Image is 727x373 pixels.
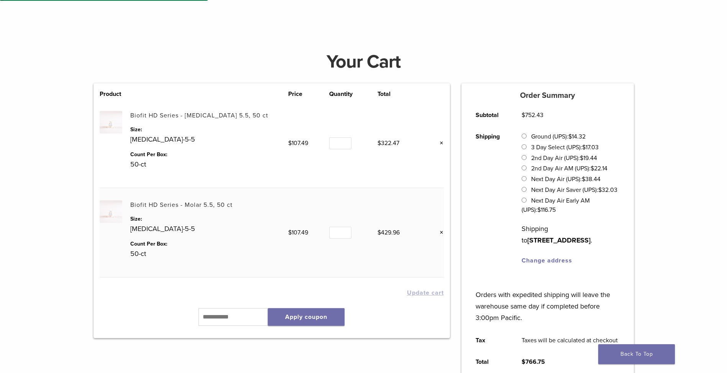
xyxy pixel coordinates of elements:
[598,344,675,364] a: Back To Top
[100,89,130,99] th: Product
[461,91,634,100] h5: Order Summary
[591,165,594,172] span: $
[130,158,288,170] p: 50-ct
[377,89,423,99] th: Total
[88,53,640,71] h1: Your Cart
[434,138,444,148] a: Remove this item
[537,206,556,214] bdi: 116.75
[522,111,543,119] bdi: 752.43
[582,144,599,151] bdi: 17.03
[531,144,599,151] label: 3 Day Select (UPS):
[467,126,513,271] th: Shipping
[467,330,513,351] th: Tax
[434,228,444,238] a: Remove this item
[130,134,288,145] p: [MEDICAL_DATA]-5-5
[522,257,572,264] a: Change address
[467,104,513,126] th: Subtotal
[531,165,607,172] label: 2nd Day Air AM (UPS):
[522,358,525,366] span: $
[130,112,268,119] a: Biofit HD Series - [MEDICAL_DATA] 5.5, 50 ct
[130,223,288,234] p: [MEDICAL_DATA]-5-5
[580,154,583,162] span: $
[598,186,602,194] span: $
[522,358,545,366] bdi: 766.75
[522,197,589,214] label: Next Day Air Early AM (UPS):
[582,144,586,151] span: $
[288,139,308,147] bdi: 107.49
[568,133,586,140] bdi: 14.32
[377,229,400,236] bdi: 429.96
[268,308,345,326] button: Apply coupon
[329,89,377,99] th: Quantity
[476,277,619,323] p: Orders with expedited shipping will leave the warehouse same day if completed before 3:00pm Pacific.
[377,139,381,147] span: $
[522,223,619,246] p: Shipping to .
[467,351,513,373] th: Total
[598,186,617,194] bdi: 32.03
[130,125,288,134] dt: Size:
[100,111,122,134] img: Biofit HD Series - Premolar 5.5, 50 ct
[407,290,444,296] button: Update cart
[130,150,288,158] dt: Count Per Box:
[130,240,288,248] dt: Count Per Box:
[130,215,288,223] dt: Size:
[513,330,627,351] td: Taxes will be calculated at checkout
[582,175,585,183] span: $
[130,248,288,259] p: 50-ct
[288,229,292,236] span: $
[288,139,292,147] span: $
[568,133,572,140] span: $
[527,236,591,244] strong: [STREET_ADDRESS]
[591,165,607,172] bdi: 22.14
[130,201,233,209] a: Biofit HD Series - Molar 5.5, 50 ct
[288,229,308,236] bdi: 107.49
[531,186,617,194] label: Next Day Air Saver (UPS):
[531,133,586,140] label: Ground (UPS):
[582,175,601,183] bdi: 38.44
[100,200,122,223] img: Biofit HD Series - Molar 5.5, 50 ct
[377,139,399,147] bdi: 322.47
[537,206,541,214] span: $
[288,89,329,99] th: Price
[522,111,525,119] span: $
[531,175,601,183] label: Next Day Air (UPS):
[580,154,597,162] bdi: 19.44
[531,154,597,162] label: 2nd Day Air (UPS):
[377,229,381,236] span: $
